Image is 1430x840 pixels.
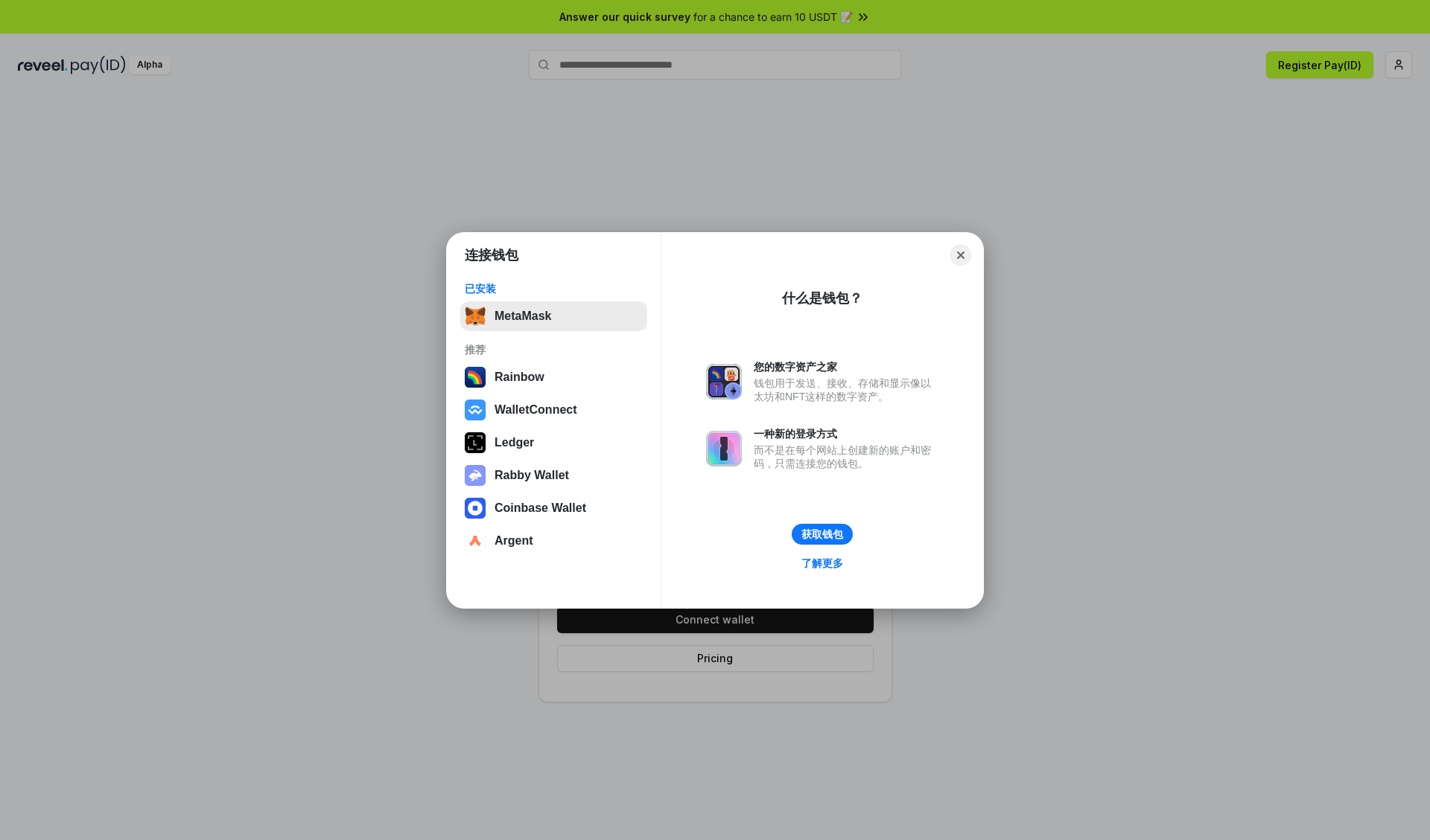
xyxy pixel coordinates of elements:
[465,530,486,551] img: svg+xml,%3Csvg%20width%3D%2228%22%20height%3D%2228%22%20viewBox%3D%220%200%2028%2028%22%20fill%3D...
[495,310,551,323] div: MetaMask
[460,526,647,556] button: Argent
[495,436,534,449] div: Ledger
[792,554,852,573] a: 了解更多
[465,367,486,388] img: svg+xml,%3Csvg%20width%3D%22120%22%20height%3D%22120%22%20viewBox%3D%220%200%20120%20120%22%20fil...
[495,371,544,384] div: Rainbow
[460,395,647,425] button: WalletConnect
[495,403,577,417] div: WalletConnect
[706,364,742,400] img: svg+xml,%3Csvg%20xmlns%3D%22http%3A%2F%2Fwww.w3.org%2F2000%2Fsvg%22%20fill%3D%22none%22%20viewBox...
[460,461,647,490] button: Rabby Wallet
[754,427,938,440] div: 一种新的登录方式
[465,306,486,327] img: svg+xml,%3Csvg%20fill%3D%22none%22%20height%3D%2233%22%20viewBox%3D%220%200%2035%2033%22%20width%...
[495,469,569,482] div: Rabby Wallet
[754,360,938,373] div: 您的数字资产之家
[706,431,742,467] img: svg+xml,%3Csvg%20xmlns%3D%22http%3A%2F%2Fwww.w3.org%2F2000%2Fsvg%22%20fill%3D%22none%22%20viewBox...
[754,376,938,403] div: 钱包用于发送、接收、存储和显示像以太坊和NFT这样的数字资产。
[460,362,647,392] button: Rainbow
[460,493,647,523] button: Coinbase Wallet
[465,465,486,486] img: svg+xml,%3Csvg%20xmlns%3D%22http%3A%2F%2Fwww.w3.org%2F2000%2Fsvg%22%20fill%3D%22none%22%20viewBox...
[495,534,533,548] div: Argent
[465,498,486,519] img: svg+xml,%3Csvg%20width%3D%2228%22%20height%3D%2228%22%20viewBox%3D%220%200%2028%2028%22%20fill%3D...
[792,524,853,545] button: 获取钱包
[465,432,486,453] img: svg+xml,%3Csvg%20xmlns%3D%22http%3A%2F%2Fwww.w3.org%2F2000%2Fsvg%22%20width%3D%2228%22%20height%3...
[460,301,647,331] button: MetaMask
[465,343,643,356] div: 推荐
[754,443,938,470] div: 而不是在每个网站上创建新的账户和密码，只需连接您的钱包。
[782,289,862,307] div: 什么是钱包？
[495,501,586,515] div: Coinbase Wallet
[465,246,518,264] h1: 连接钱包
[801,528,843,541] div: 获取钱包
[465,282,643,295] div: 已安装
[460,428,647,458] button: Ledger
[801,557,843,570] div: 了解更多
[465,400,486,420] img: svg+xml,%3Csvg%20width%3D%2228%22%20height%3D%2228%22%20viewBox%3D%220%200%2028%2028%22%20fill%3D...
[950,245,971,266] button: Close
